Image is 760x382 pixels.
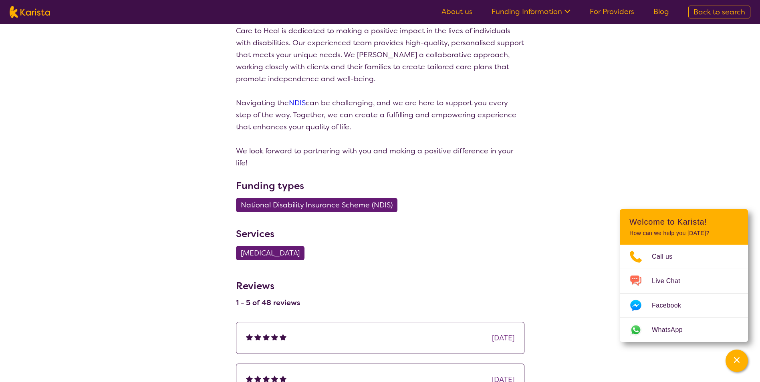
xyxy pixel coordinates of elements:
div: [DATE] [492,332,514,344]
span: Live Chat [652,275,690,287]
a: About us [441,7,472,16]
p: How can we help you [DATE]? [629,230,738,237]
a: Funding Information [492,7,571,16]
img: fullstar [271,334,278,340]
img: Karista logo [10,6,50,18]
img: fullstar [271,375,278,382]
span: Facebook [652,300,691,312]
a: [MEDICAL_DATA] [236,248,309,258]
span: Back to search [693,7,745,17]
a: NDIS [289,98,306,108]
h3: Services [236,227,524,241]
img: fullstar [263,334,270,340]
img: fullstar [263,375,270,382]
a: For Providers [590,7,634,16]
h3: Funding types [236,179,524,193]
span: [MEDICAL_DATA] [241,246,300,260]
img: fullstar [246,334,253,340]
ul: Choose channel [620,245,748,342]
img: fullstar [280,375,286,382]
button: Channel Menu [726,350,748,372]
span: National Disability Insurance Scheme (NDIS) [241,198,393,212]
a: Web link opens in a new tab. [620,318,748,342]
h4: 1 - 5 of 48 reviews [236,298,300,308]
span: Call us [652,251,682,263]
div: Channel Menu [620,209,748,342]
h3: Reviews [236,275,300,293]
p: Care to Heal is dedicated to making a positive impact in the lives of individuals with disabiliti... [236,1,524,169]
img: fullstar [280,334,286,340]
a: Blog [653,7,669,16]
a: Back to search [688,6,750,18]
span: WhatsApp [652,324,692,336]
img: fullstar [254,334,261,340]
h2: Welcome to Karista! [629,217,738,227]
img: fullstar [254,375,261,382]
a: National Disability Insurance Scheme (NDIS) [236,200,402,210]
img: fullstar [246,375,253,382]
